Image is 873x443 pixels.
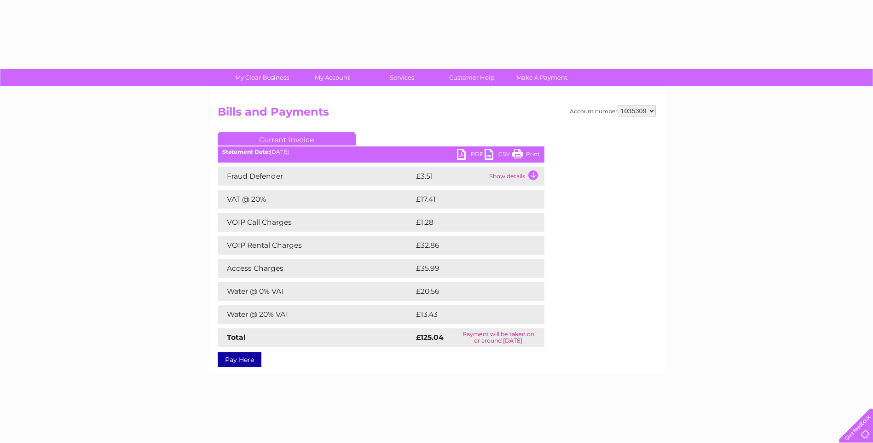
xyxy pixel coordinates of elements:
[218,149,544,155] div: [DATE]
[414,236,526,255] td: £32.86
[570,105,656,117] div: Account number
[224,69,300,86] a: My Clear Business
[414,259,526,278] td: £35.99
[218,132,356,146] a: Current Invoice
[485,149,512,162] a: CSV
[218,190,414,209] td: VAT @ 20%
[512,149,540,162] a: Print
[434,69,510,86] a: Customer Help
[222,148,270,155] b: Statement Date:
[452,328,544,347] td: Payment will be taken on or around [DATE]
[218,259,414,278] td: Access Charges
[414,282,526,301] td: £20.56
[457,149,485,162] a: PDF
[218,352,261,367] a: Pay Here
[414,190,524,209] td: £17.41
[294,69,370,86] a: My Account
[218,305,414,324] td: Water @ 20% VAT
[487,167,544,186] td: Show details
[414,213,522,232] td: £1.28
[504,69,580,86] a: Make A Payment
[218,105,656,123] h2: Bills and Payments
[227,333,246,342] strong: Total
[218,282,414,301] td: Water @ 0% VAT
[364,69,440,86] a: Services
[414,167,487,186] td: £3.51
[218,236,414,255] td: VOIP Rental Charges
[416,333,444,342] strong: £125.04
[218,213,414,232] td: VOIP Call Charges
[414,305,525,324] td: £13.43
[218,167,414,186] td: Fraud Defender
